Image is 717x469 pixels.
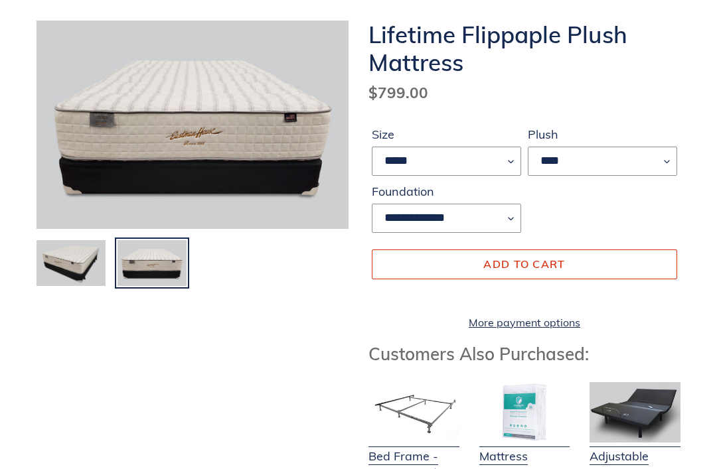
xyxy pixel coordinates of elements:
[372,314,677,330] a: More payment options
[368,344,680,364] h3: Customers Also Purchased:
[483,257,565,271] span: Add to cart
[35,239,107,287] img: Load image into Gallery viewer, Lifetime-flippable-plush-mattress-and-foundation-angled-view
[116,239,188,287] img: Load image into Gallery viewer, Lifetime-flippable-plush-mattress-and-foundation
[479,382,570,442] img: Mattress Protector
[372,125,521,143] label: Size
[372,249,677,279] button: Add to cart
[590,382,680,442] img: Adjustable Base
[368,83,428,102] span: $799.00
[528,125,677,143] label: Plush
[368,382,459,442] img: Bed Frame
[368,21,680,76] h1: Lifetime Flippaple Plush Mattress
[372,182,521,200] label: Foundation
